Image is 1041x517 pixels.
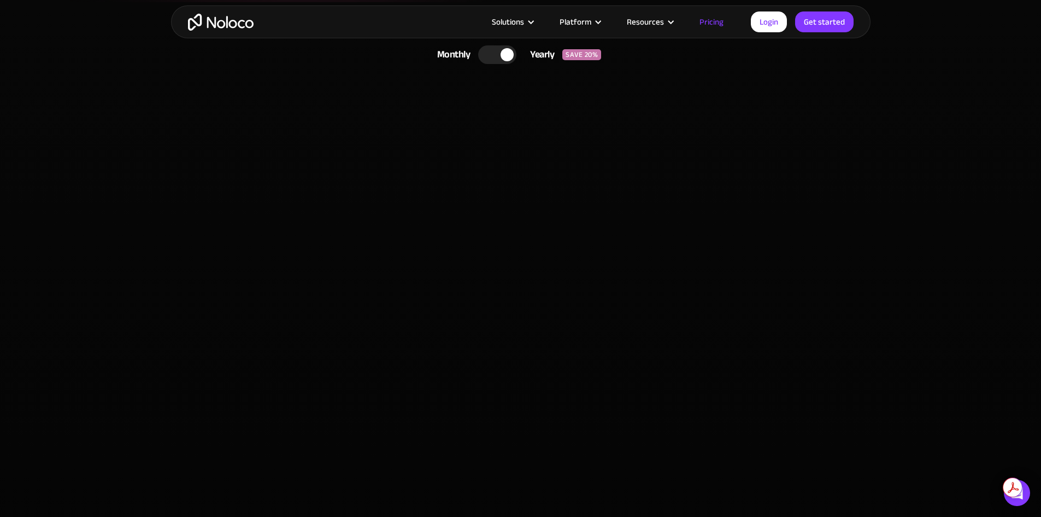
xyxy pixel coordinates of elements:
div: Solutions [478,15,546,29]
div: Resources [627,15,664,29]
a: Get started [795,11,854,32]
div: Platform [560,15,591,29]
a: Login [751,11,787,32]
div: Resources [613,15,686,29]
div: Monthly [424,47,479,63]
div: SAVE 20% [562,49,601,60]
a: home [188,14,254,31]
div: Yearly [516,47,562,63]
div: Platform [546,15,613,29]
div: Solutions [492,15,524,29]
a: Pricing [686,15,737,29]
